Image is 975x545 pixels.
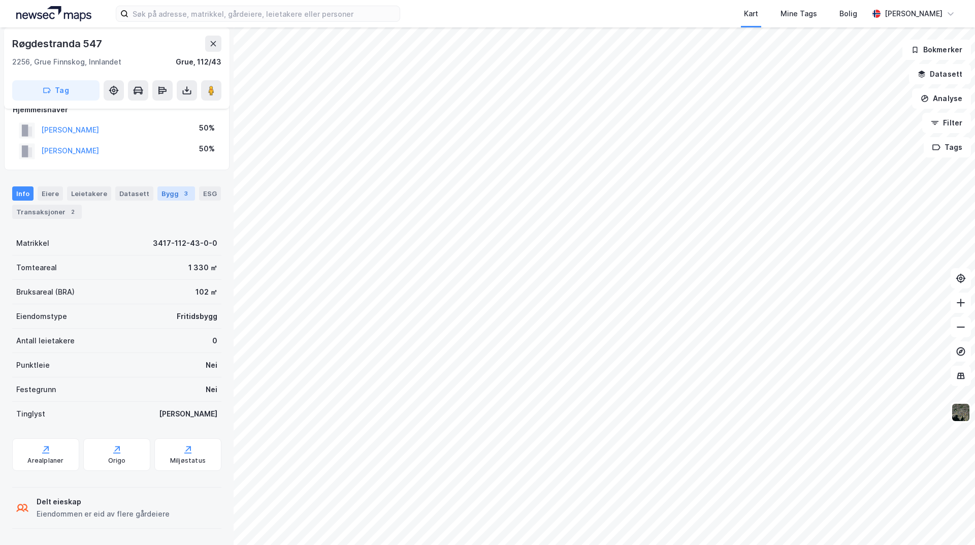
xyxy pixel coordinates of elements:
[839,8,857,20] div: Bolig
[924,496,975,545] div: Kontrollprogram for chat
[12,36,104,52] div: Røgdestranda 547
[188,262,217,274] div: 1 330 ㎡
[153,237,217,249] div: 3417-112-43-0-0
[67,186,111,201] div: Leietakere
[16,408,45,420] div: Tinglyst
[16,262,57,274] div: Tomteareal
[16,335,75,347] div: Antall leietakere
[16,6,91,21] img: logo.a4113a55bc3d86da70a041830d287a7e.svg
[16,286,75,298] div: Bruksareal (BRA)
[38,186,63,201] div: Eiere
[16,237,49,249] div: Matrikkel
[16,383,56,396] div: Festegrunn
[12,186,34,201] div: Info
[199,122,215,134] div: 50%
[196,286,217,298] div: 102 ㎡
[885,8,942,20] div: [PERSON_NAME]
[176,56,221,68] div: Grue, 112/43
[781,8,817,20] div: Mine Tags
[924,137,971,157] button: Tags
[13,104,221,116] div: Hjemmelshaver
[199,186,221,201] div: ESG
[924,496,975,545] iframe: Chat Widget
[16,359,50,371] div: Punktleie
[37,508,170,520] div: Eiendommen er eid av flere gårdeiere
[206,359,217,371] div: Nei
[922,113,971,133] button: Filter
[177,310,217,323] div: Fritidsbygg
[744,8,758,20] div: Kart
[212,335,217,347] div: 0
[68,207,78,217] div: 2
[951,403,970,422] img: 9k=
[199,143,215,155] div: 50%
[159,408,217,420] div: [PERSON_NAME]
[12,205,82,219] div: Transaksjoner
[27,457,63,465] div: Arealplaner
[902,40,971,60] button: Bokmerker
[37,496,170,508] div: Delt eieskap
[108,457,126,465] div: Origo
[909,64,971,84] button: Datasett
[170,457,206,465] div: Miljøstatus
[206,383,217,396] div: Nei
[16,310,67,323] div: Eiendomstype
[157,186,195,201] div: Bygg
[12,56,121,68] div: 2256, Grue Finnskog, Innlandet
[128,6,400,21] input: Søk på adresse, matrikkel, gårdeiere, leietakere eller personer
[912,88,971,109] button: Analyse
[12,80,100,101] button: Tag
[115,186,153,201] div: Datasett
[181,188,191,199] div: 3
